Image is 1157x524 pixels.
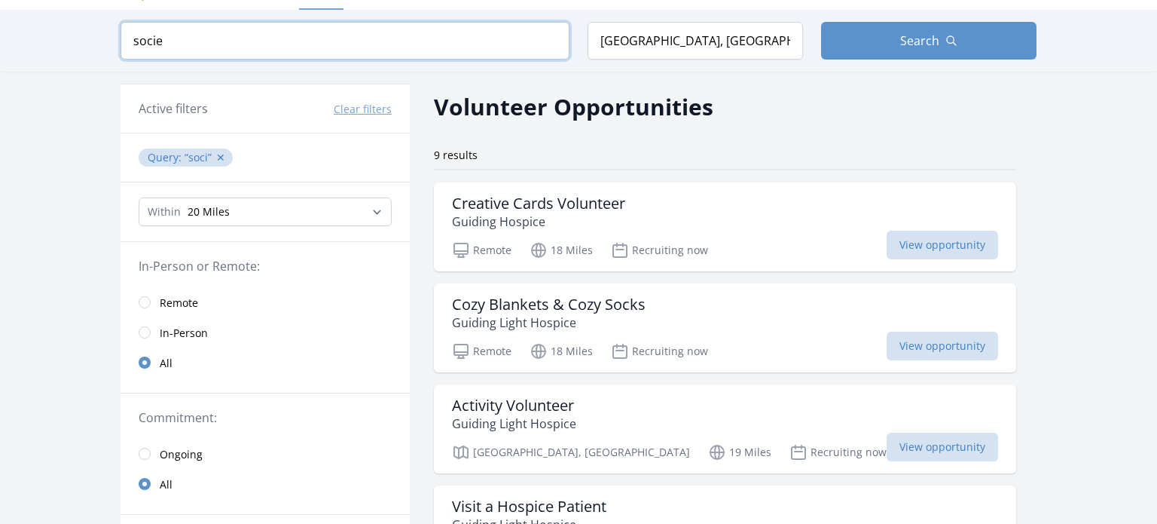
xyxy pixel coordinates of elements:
[434,182,1016,271] a: Creative Cards Volunteer Guiding Hospice Remote 18 Miles Recruiting now View opportunity
[887,332,998,360] span: View opportunity
[611,241,708,259] p: Recruiting now
[452,342,511,360] p: Remote
[139,198,392,226] select: Search Radius
[588,22,803,60] input: Location
[160,477,172,492] span: All
[148,150,185,164] span: Query :
[434,90,713,124] h2: Volunteer Opportunities
[121,22,569,60] input: Keyword
[789,443,887,461] p: Recruiting now
[139,257,392,275] legend: In-Person or Remote:
[452,195,625,213] h3: Creative Cards Volunteer
[821,22,1036,60] button: Search
[160,296,198,311] span: Remote
[434,283,1016,372] a: Cozy Blankets & Cozy Socks Guiding Light Hospice Remote 18 Miles Recruiting now View opportunity
[452,415,576,433] p: Guiding Light Hospice
[121,348,410,378] a: All
[452,213,625,231] p: Guiding Hospice
[160,326,208,341] span: In-Person
[887,231,998,259] span: View opportunity
[530,241,593,259] p: 18 Miles
[121,317,410,348] a: In-Person
[452,397,576,415] h3: Activity Volunteer
[452,296,646,314] h3: Cozy Blankets & Cozy Socks
[160,356,172,371] span: All
[121,287,410,317] a: Remote
[121,439,410,469] a: Ongoing
[216,150,225,165] button: ✕
[139,100,208,118] h3: Active filters
[185,150,212,164] q: soci
[160,447,203,462] span: Ongoing
[452,498,606,516] h3: Visit a Hospice Patient
[708,443,771,461] p: 19 Miles
[452,314,646,332] p: Guiding Light Hospice
[530,342,593,360] p: 18 Miles
[334,102,392,117] button: Clear filters
[121,469,410,499] a: All
[900,32,939,50] span: Search
[139,409,392,427] legend: Commitment:
[434,385,1016,473] a: Activity Volunteer Guiding Light Hospice [GEOGRAPHIC_DATA], [GEOGRAPHIC_DATA] 19 Miles Recruiting...
[887,433,998,461] span: View opportunity
[452,443,690,461] p: [GEOGRAPHIC_DATA], [GEOGRAPHIC_DATA]
[452,241,511,259] p: Remote
[611,342,708,360] p: Recruiting now
[434,148,478,162] span: 9 results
